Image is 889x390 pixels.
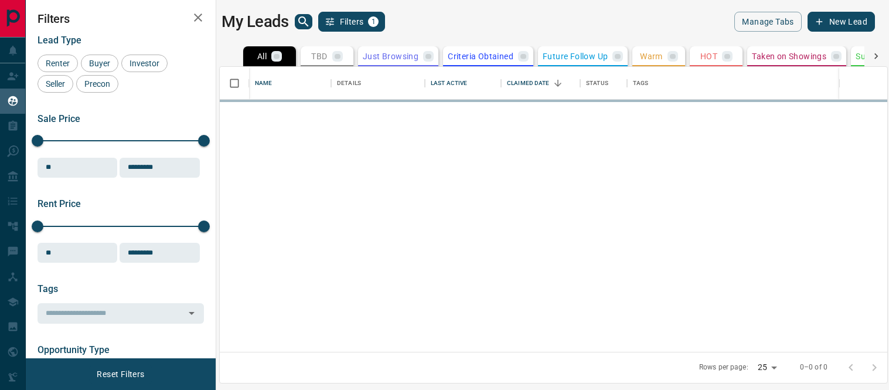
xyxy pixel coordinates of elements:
div: Claimed Date [501,67,580,100]
div: Last Active [431,67,467,100]
h2: Filters [38,12,204,26]
span: Lead Type [38,35,81,46]
div: Investor [121,55,168,72]
p: All [257,52,267,60]
div: Name [249,67,331,100]
div: Buyer [81,55,118,72]
div: Renter [38,55,78,72]
div: Status [580,67,627,100]
span: Opportunity Type [38,344,110,355]
div: Name [255,67,273,100]
button: Open [183,305,200,321]
p: Taken on Showings [752,52,826,60]
div: Details [337,67,361,100]
button: Filters1 [318,12,386,32]
div: Claimed Date [507,67,550,100]
p: Just Browsing [363,52,418,60]
span: Renter [42,59,74,68]
div: Tags [627,67,840,100]
button: Reset Filters [89,364,152,384]
span: Sale Price [38,113,80,124]
div: 25 [753,359,781,376]
button: New Lead [808,12,875,32]
div: Status [586,67,608,100]
div: Last Active [425,67,501,100]
span: Seller [42,79,69,89]
p: Warm [640,52,663,60]
p: Rows per page: [699,362,748,372]
span: Investor [125,59,164,68]
p: TBD [311,52,327,60]
p: Criteria Obtained [448,52,513,60]
p: Future Follow Up [543,52,608,60]
span: Precon [80,79,114,89]
div: Seller [38,75,73,93]
button: search button [295,14,312,29]
p: HOT [700,52,717,60]
span: 1 [369,18,377,26]
p: 0–0 of 0 [800,362,827,372]
div: Precon [76,75,118,93]
button: Manage Tabs [734,12,801,32]
h1: My Leads [222,12,289,31]
div: Details [331,67,425,100]
div: Tags [633,67,649,100]
span: Rent Price [38,198,81,209]
span: Tags [38,283,58,294]
span: Buyer [85,59,114,68]
button: Sort [550,75,566,91]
